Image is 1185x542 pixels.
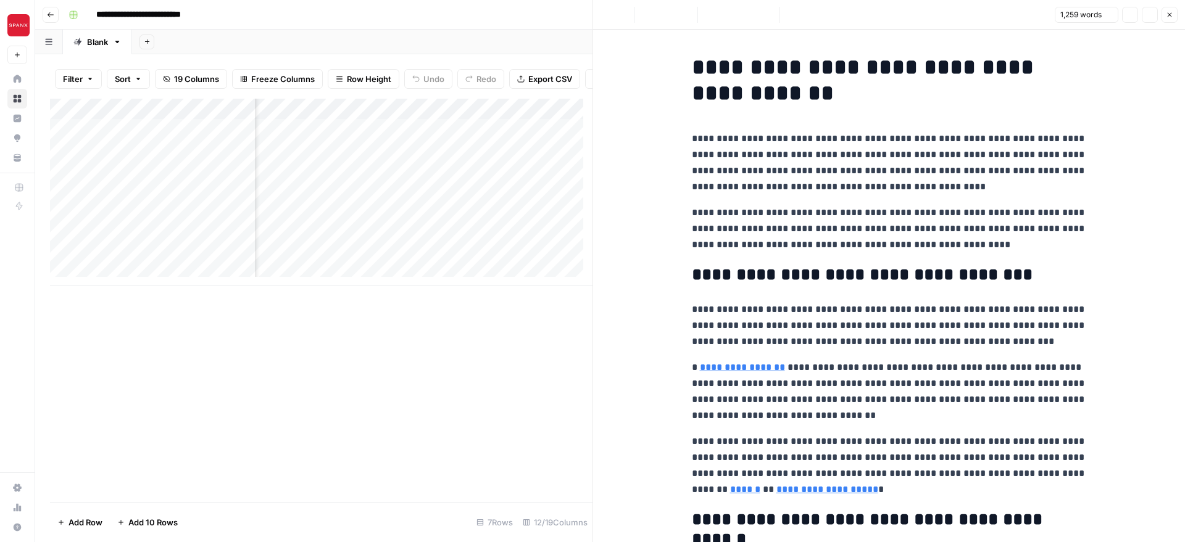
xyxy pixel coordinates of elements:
[69,516,102,528] span: Add Row
[528,73,572,85] span: Export CSV
[1055,7,1118,23] button: 1,259 words
[251,73,315,85] span: Freeze Columns
[7,69,27,89] a: Home
[110,512,185,532] button: Add 10 Rows
[7,109,27,128] a: Insights
[128,516,178,528] span: Add 10 Rows
[347,73,391,85] span: Row Height
[7,10,27,41] button: Workspace: Spanx
[232,69,323,89] button: Freeze Columns
[155,69,227,89] button: 19 Columns
[476,73,496,85] span: Redo
[107,69,150,89] button: Sort
[7,14,30,36] img: Spanx Logo
[518,512,592,532] div: 12/19 Columns
[509,69,580,89] button: Export CSV
[7,478,27,498] a: Settings
[1060,9,1102,20] span: 1,259 words
[174,73,219,85] span: 19 Columns
[7,128,27,148] a: Opportunities
[472,512,518,532] div: 7 Rows
[404,69,452,89] button: Undo
[457,69,504,89] button: Redo
[7,148,27,168] a: Your Data
[63,73,83,85] span: Filter
[115,73,131,85] span: Sort
[63,30,132,54] a: Blank
[328,69,399,89] button: Row Height
[7,498,27,517] a: Usage
[55,69,102,89] button: Filter
[423,73,444,85] span: Undo
[50,512,110,532] button: Add Row
[7,89,27,109] a: Browse
[87,36,108,48] div: Blank
[7,517,27,537] button: Help + Support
